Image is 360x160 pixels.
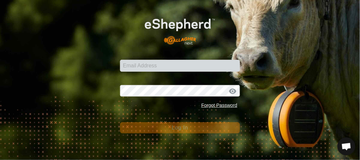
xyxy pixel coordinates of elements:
button: Log In [120,122,240,133]
img: E-shepherd Logo [132,9,228,49]
a: Forgot Password [201,103,237,108]
input: Email Address [120,60,240,72]
span: Log In [172,125,188,130]
div: Open chat [337,137,355,155]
